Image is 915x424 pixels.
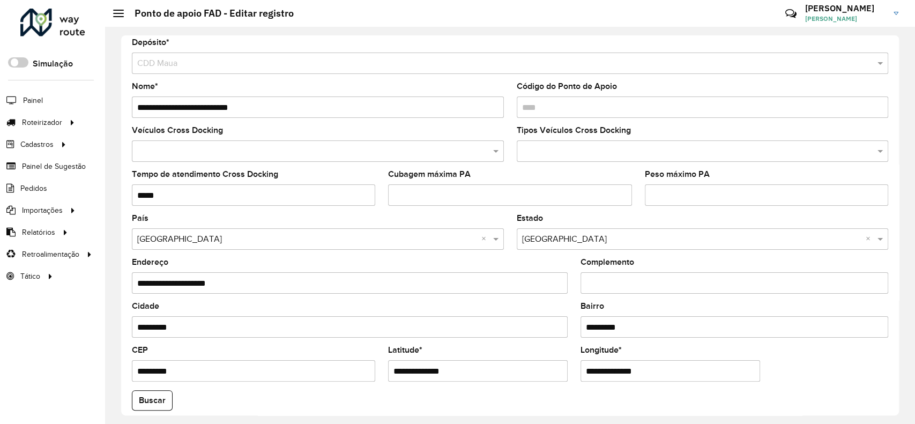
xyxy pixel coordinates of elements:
span: Retroalimentação [22,249,79,260]
label: Complemento [581,256,634,269]
span: Clear all [481,233,490,246]
label: Tempo de atendimento Cross Docking [132,168,278,181]
label: Cubagem máxima PA [388,168,471,181]
span: Cadastros [20,139,54,150]
span: [PERSON_NAME] [805,14,886,24]
label: Tipos Veículos Cross Docking [517,124,631,137]
label: Código do Ponto de Apoio [517,80,617,93]
span: Pedidos [20,183,47,194]
h2: Ponto de apoio FAD - Editar registro [124,8,294,19]
label: Veículos Cross Docking [132,124,223,137]
label: Depósito [132,36,169,49]
a: Contato Rápido [779,2,802,25]
span: Painel [23,95,43,106]
label: Endereço [132,256,168,269]
button: Buscar [132,390,173,411]
label: Cidade [132,300,159,313]
label: Peso máximo PA [645,168,710,181]
span: Tático [20,271,40,282]
label: Estado [517,212,543,225]
span: Clear all [866,233,875,246]
label: Longitude [581,344,622,356]
span: Painel de Sugestão [22,161,86,172]
label: Simulação [33,57,73,70]
span: Roteirizador [22,117,62,128]
label: CEP [132,344,148,356]
span: Importações [22,205,63,216]
label: Nome [132,80,158,93]
label: País [132,212,148,225]
h3: [PERSON_NAME] [805,3,886,13]
span: Relatórios [22,227,55,238]
label: Latitude [388,344,422,356]
label: Bairro [581,300,604,313]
